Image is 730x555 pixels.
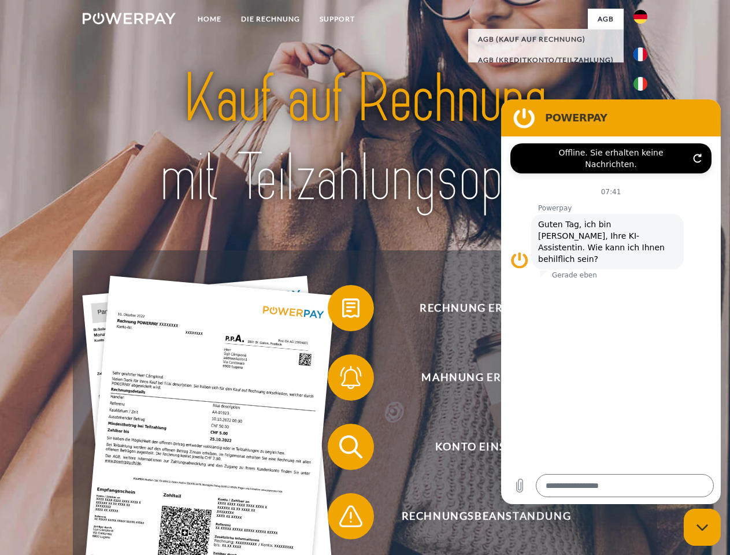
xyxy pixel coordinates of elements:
button: Konto einsehen [328,424,628,470]
span: Konto einsehen [344,424,628,470]
img: it [633,77,647,91]
iframe: Schaltfläche zum Öffnen des Messaging-Fensters; Konversation läuft [684,509,721,546]
img: qb_bell.svg [336,363,365,392]
a: agb [588,9,624,29]
img: logo-powerpay-white.svg [83,13,176,24]
a: AGB (Kauf auf Rechnung) [468,29,624,50]
button: Rechnung erhalten? [328,285,628,331]
img: qb_bill.svg [336,294,365,323]
a: AGB (Kreditkonto/Teilzahlung) [468,50,624,71]
button: Mahnung erhalten? [328,354,628,401]
iframe: Messaging-Fenster [501,99,721,504]
img: fr [633,47,647,61]
img: qb_search.svg [336,432,365,461]
a: SUPPORT [310,9,365,29]
img: qb_warning.svg [336,502,365,531]
a: Home [188,9,231,29]
a: DIE RECHNUNG [231,9,310,29]
img: de [633,10,647,24]
button: Rechnungsbeanstandung [328,493,628,539]
span: Rechnungsbeanstandung [344,493,628,539]
span: Mahnung erhalten? [344,354,628,401]
span: Rechnung erhalten? [344,285,628,331]
img: title-powerpay_de.svg [110,55,620,221]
